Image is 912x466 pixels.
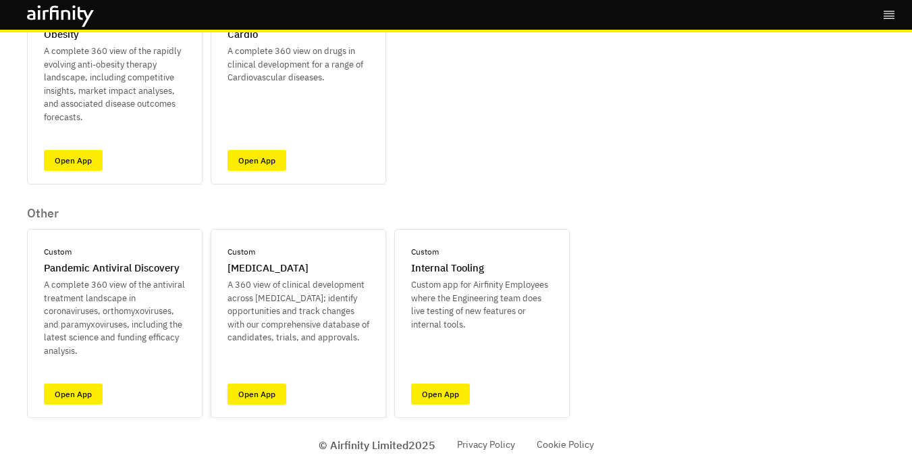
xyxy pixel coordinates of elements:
[227,45,369,84] p: A complete 360 view on drugs in clinical development for a range of Cardiovascular diseases.
[411,278,553,331] p: Custom app for Airfinity Employees where the Engineering team does live testing of new features o...
[227,27,258,43] p: Cardio
[44,384,103,405] a: Open App
[319,437,435,453] p: © Airfinity Limited 2025
[227,150,286,171] a: Open App
[44,278,186,357] p: A complete 360 view of the antiviral treatment landscape in coronaviruses, orthomyxoviruses, and ...
[457,438,515,452] a: Privacy Policy
[27,206,570,221] p: Other
[44,261,180,276] p: Pandemic Antiviral Discovery
[44,27,79,43] p: Obesity
[411,261,484,276] p: Internal Tooling
[227,384,286,405] a: Open App
[227,261,309,276] p: [MEDICAL_DATA]
[537,438,594,452] a: Cookie Policy
[44,246,72,258] p: Custom
[227,246,255,258] p: Custom
[227,278,369,344] p: A 360 view of clinical development across [MEDICAL_DATA]; identify opportunities and track change...
[44,150,103,171] a: Open App
[411,384,470,405] a: Open App
[44,45,186,124] p: A complete 360 view of the rapidly evolving anti-obesity therapy landscape, including competitive...
[411,246,439,258] p: Custom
